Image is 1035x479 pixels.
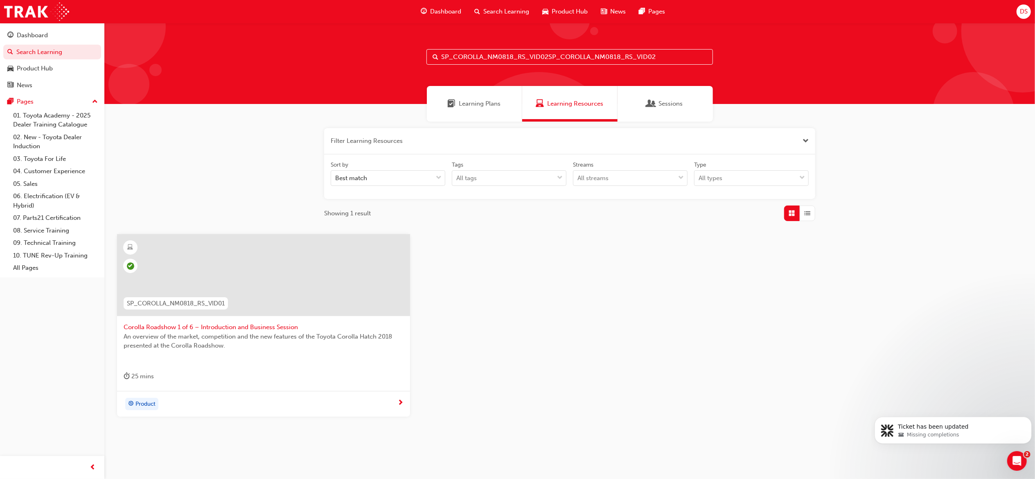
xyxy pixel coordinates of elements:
span: car-icon [542,7,548,17]
div: 25 mins [124,371,154,382]
span: down-icon [436,173,442,183]
span: pages-icon [639,7,645,17]
button: Pages [3,94,101,109]
button: Close the filter [803,136,809,146]
span: Grid [789,209,795,218]
a: SP_COROLLA_NM0818_RS_VID01Corolla Roadshow 1 of 6 – Introduction and Business SessionAn overview ... [117,234,410,417]
span: news-icon [7,82,14,89]
iframe: Intercom live chat [1007,451,1027,471]
span: 2 [1024,451,1030,458]
a: 09. Technical Training [10,237,101,249]
span: down-icon [678,173,684,183]
span: learningResourceType_ELEARNING-icon [128,242,133,253]
span: Pages [648,7,665,16]
span: Product Hub [552,7,588,16]
span: Learning Resources [536,99,544,108]
div: All tags [456,174,477,183]
a: Product Hub [3,61,101,76]
a: news-iconNews [594,3,632,20]
span: search-icon [7,49,13,56]
span: Dashboard [430,7,461,16]
div: Type [694,161,706,169]
div: Product Hub [17,64,53,73]
div: Streams [573,161,593,169]
span: news-icon [601,7,607,17]
a: Learning PlansLearning Plans [427,86,522,122]
div: News [17,81,32,90]
a: search-iconSearch Learning [468,3,536,20]
button: DS [1017,5,1031,19]
a: SessionsSessions [618,86,713,122]
button: DashboardSearch LearningProduct HubNews [3,26,101,94]
a: 05. Sales [10,178,101,190]
a: News [3,78,101,93]
span: guage-icon [421,7,427,17]
div: All types [699,174,722,183]
span: target-icon [128,399,134,409]
span: next-icon [397,400,404,407]
a: 02. New - Toyota Dealer Induction [10,131,101,153]
a: 06. Electrification (EV & Hybrid) [10,190,101,212]
span: prev-icon [90,463,96,473]
a: 10. TUNE Rev-Up Training [10,249,101,262]
span: duration-icon [124,371,130,382]
img: Trak [4,2,69,21]
a: 08. Service Training [10,224,101,237]
span: SP_COROLLA_NM0818_RS_VID01 [127,299,225,308]
a: pages-iconPages [632,3,672,20]
div: Pages [17,97,34,106]
span: pages-icon [7,98,14,106]
span: Product [135,400,156,409]
div: Sort by [331,161,348,169]
input: Search... [426,49,713,65]
a: Dashboard [3,28,101,43]
span: Showing 1 result [324,209,371,218]
iframe: Intercom notifications message [871,400,1035,457]
a: All Pages [10,262,101,274]
span: down-icon [799,173,805,183]
span: up-icon [92,97,98,107]
span: car-icon [7,65,14,72]
a: car-iconProduct Hub [536,3,594,20]
span: Sessions [647,99,656,108]
span: News [610,7,626,16]
a: guage-iconDashboard [414,3,468,20]
span: Search Learning [483,7,529,16]
a: 01. Toyota Academy - 2025 Dealer Training Catalogue [10,109,101,131]
a: 03. Toyota For Life [10,153,101,165]
div: Tags [452,161,463,169]
div: All streams [577,174,609,183]
span: down-icon [557,173,563,183]
span: An overview of the market, competition and the new features of the Toyota Corolla Hatch 2018 pres... [124,332,404,350]
span: Learning Plans [448,99,456,108]
a: 07. Parts21 Certification [10,212,101,224]
div: Dashboard [17,31,48,40]
span: DS [1020,7,1028,16]
span: learningRecordVerb_COMPLETE-icon [127,262,134,270]
label: tagOptions [452,161,566,186]
span: Learning Resources [547,99,603,108]
div: Best match [335,174,367,183]
span: Learning Plans [459,99,501,108]
span: guage-icon [7,32,14,39]
a: Search Learning [3,45,101,60]
span: Sessions [659,99,683,108]
span: List [805,209,811,218]
span: Search [433,52,438,62]
a: 04. Customer Experience [10,165,101,178]
span: search-icon [474,7,480,17]
span: Corolla Roadshow 1 of 6 – Introduction and Business Session [124,323,404,332]
a: Learning ResourcesLearning Resources [522,86,618,122]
